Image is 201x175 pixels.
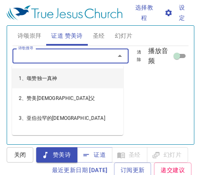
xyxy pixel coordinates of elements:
[130,47,148,65] button: 清除
[7,5,122,20] img: True Jesus Church
[84,150,106,160] span: 证道
[93,31,105,41] span: 圣经
[36,147,77,163] button: 赞美诗
[115,31,133,41] span: 幻灯片
[166,2,188,23] span: 设定
[17,31,42,41] span: 诗颂崇拜
[43,150,71,160] span: 赞美诗
[77,147,112,163] button: 证道
[7,147,33,163] button: 关闭
[148,46,172,66] span: 播放音频
[132,2,156,23] span: 选择教程
[13,150,27,160] span: 关闭
[51,31,82,41] span: 证道 赞美诗
[12,108,123,128] li: 3、亚伯拉罕的[DEMOGRAPHIC_DATA]
[12,128,123,148] li: 4、赞美天父
[114,50,126,62] button: Close
[12,68,123,88] li: 1、颂赞独一真神
[12,88,123,108] li: 2、赞美[DEMOGRAPHIC_DATA]父
[135,49,143,63] span: 清除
